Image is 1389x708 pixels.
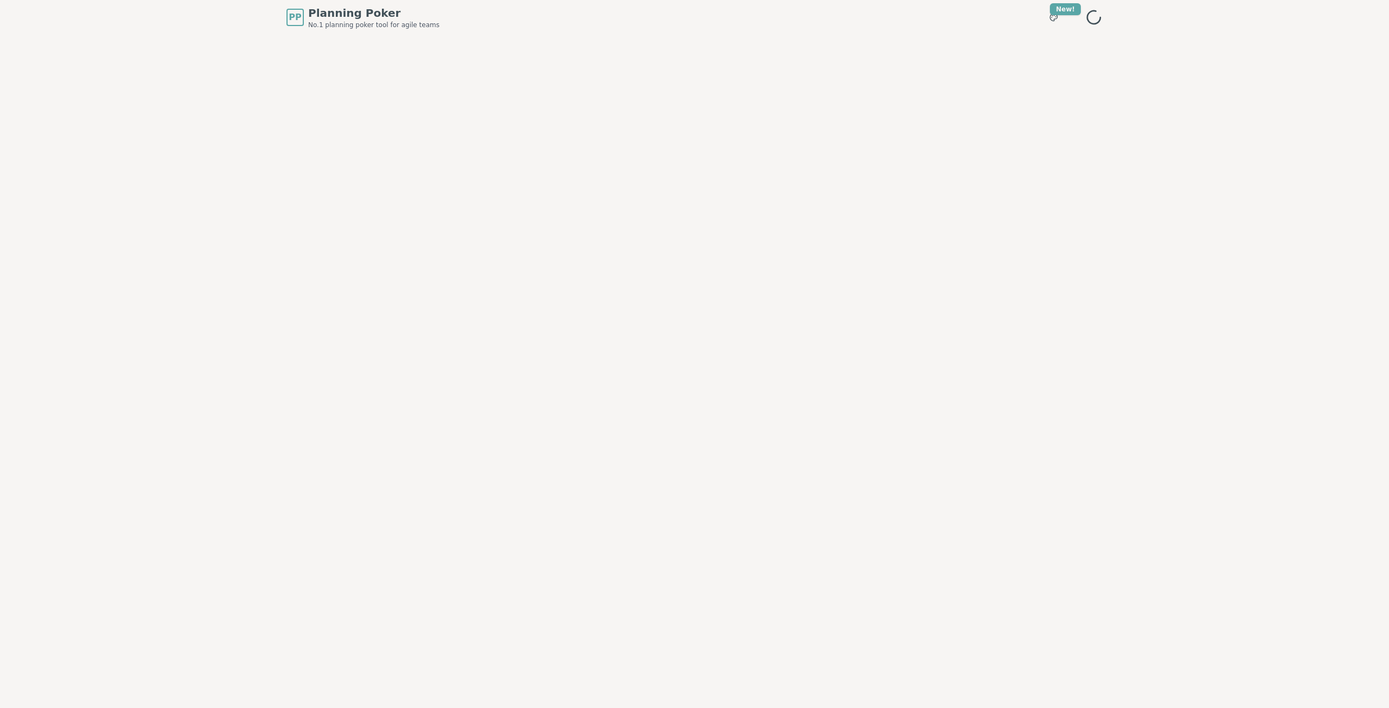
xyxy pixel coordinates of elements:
a: PPPlanning PokerNo.1 planning poker tool for agile teams [286,5,439,29]
span: Planning Poker [308,5,439,21]
span: PP [289,11,301,24]
div: New! [1050,3,1081,15]
span: No.1 planning poker tool for agile teams [308,21,439,29]
button: New! [1044,8,1063,27]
